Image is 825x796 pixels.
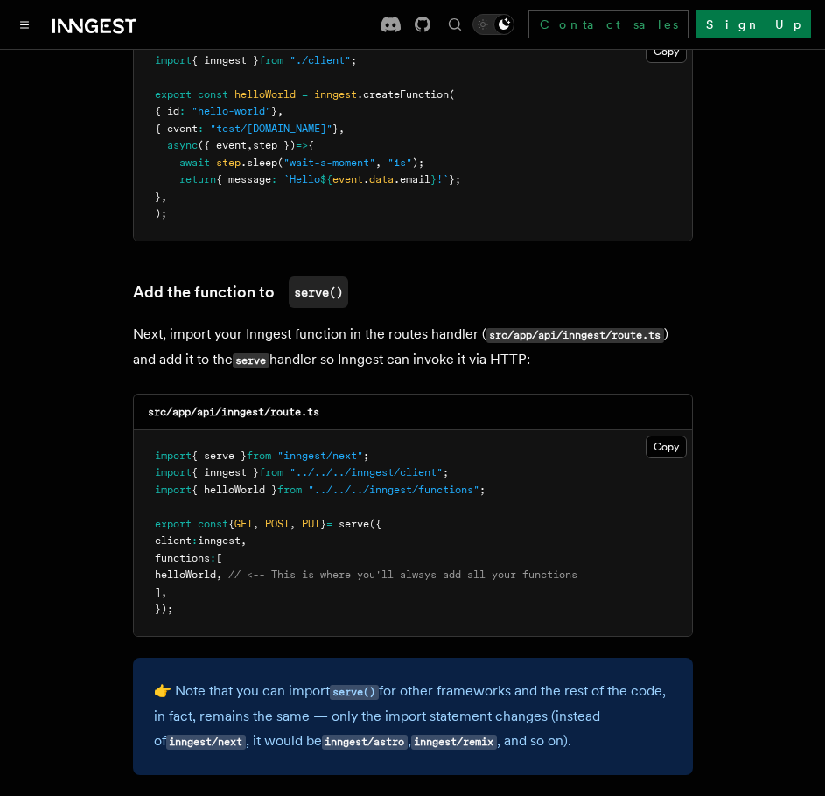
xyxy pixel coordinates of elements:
span: } [430,173,437,185]
span: "./client" [290,54,351,66]
span: , [277,105,283,117]
span: import [155,54,192,66]
span: import [155,450,192,462]
span: from [277,484,302,496]
span: : [198,122,204,135]
span: { [228,518,234,530]
span: return [179,173,216,185]
span: await [179,157,210,169]
span: { message [216,173,271,185]
span: "../../../inngest/client" [290,466,443,478]
span: "test/[DOMAIN_NAME]" [210,122,332,135]
span: } [271,105,277,117]
span: !` [437,173,449,185]
span: ; [363,450,369,462]
span: from [247,450,271,462]
span: data [369,173,394,185]
span: // <-- This is where you'll always add all your functions [228,569,577,581]
span: const [198,88,228,101]
button: Find something... [444,14,465,35]
span: { inngest } [192,54,259,66]
span: , [161,191,167,203]
span: { inngest } [192,466,259,478]
span: ); [155,207,167,220]
span: import [155,484,192,496]
p: 👉 Note that you can import for other frameworks and the rest of the code, in fact, remains the sa... [154,679,672,754]
span: [ [216,552,222,564]
button: Toggle navigation [14,14,35,35]
span: export [155,88,192,101]
span: export [155,518,192,530]
code: src/app/api/inngest/route.ts [148,406,319,418]
span: { id [155,105,179,117]
span: ( [449,88,455,101]
span: "wait-a-moment" [283,157,375,169]
span: .sleep [241,157,277,169]
span: ] [155,586,161,598]
span: }); [155,603,173,615]
span: const [198,518,228,530]
button: Toggle dark mode [472,14,514,35]
span: = [326,518,332,530]
span: PUT [302,518,320,530]
span: event [332,173,363,185]
span: , [161,586,167,598]
span: = [302,88,308,101]
span: "hello-world" [192,105,271,117]
span: } [320,518,326,530]
span: { helloWorld } [192,484,277,496]
span: functions [155,552,210,564]
span: GET [234,518,253,530]
span: import [155,466,192,478]
span: helloWorld [155,569,216,581]
span: ; [479,484,486,496]
span: : [271,173,277,185]
span: .email [394,173,430,185]
code: inngest/remix [411,735,497,750]
a: serve() [330,682,379,699]
span: async [167,139,198,151]
a: Contact sales [528,10,689,38]
span: ( [277,157,283,169]
p: Next, import your Inngest function in the routes handler ( ) and add it to the handler so Inngest... [133,322,693,373]
span: { [308,139,314,151]
span: `Hello [283,173,320,185]
code: inngest/next [166,735,246,750]
span: ({ [369,518,381,530]
span: ); [412,157,424,169]
code: inngest/astro [322,735,408,750]
span: inngest [198,534,241,547]
code: serve() [330,685,379,700]
span: => [296,139,308,151]
span: client [155,534,192,547]
span: , [375,157,381,169]
span: . [363,173,369,185]
span: helloWorld [234,88,296,101]
code: serve() [289,276,348,308]
span: , [253,518,259,530]
span: ${ [320,173,332,185]
span: "inngest/next" [277,450,363,462]
span: from [259,54,283,66]
span: inngest [314,88,357,101]
span: .createFunction [357,88,449,101]
span: POST [265,518,290,530]
button: Copy [646,40,687,63]
span: }; [449,173,461,185]
span: , [339,122,345,135]
span: , [290,518,296,530]
button: Copy [646,436,687,458]
span: ({ event [198,139,247,151]
span: } [155,191,161,203]
a: Sign Up [696,10,811,38]
span: , [241,534,247,547]
span: : [179,105,185,117]
span: ; [351,54,357,66]
span: "../../../inngest/functions" [308,484,479,496]
span: , [247,139,253,151]
code: serve [233,353,269,368]
span: step }) [253,139,296,151]
span: "1s" [388,157,412,169]
span: { event [155,122,198,135]
a: Add the function toserve() [133,276,348,308]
